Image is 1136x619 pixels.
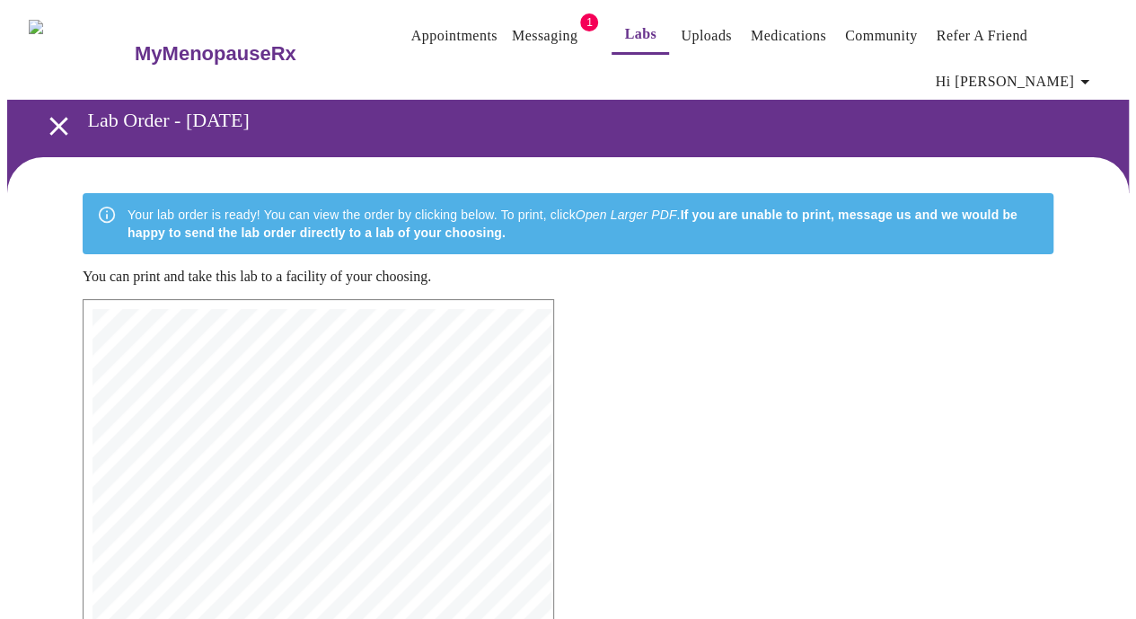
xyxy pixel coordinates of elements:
a: Refer a Friend [937,23,1028,49]
h3: Lab Order - [DATE] [88,109,1036,132]
a: Messaging [512,23,577,49]
button: Refer a Friend [929,18,1035,54]
div: Your lab order is ready! You can view the order by clicking below. To print, click . [128,199,1039,249]
span: 4. [115,289,121,297]
button: Labs [612,16,669,55]
p: You can print and take this lab to a facility of your choosing. [83,269,1053,285]
a: Labs [624,22,656,47]
span: 1 [580,13,598,31]
span: Hi [PERSON_NAME] [936,69,1096,94]
span: Patient Signature: _________________________________________ Date: ___________________________ [97,323,431,331]
button: Hi [PERSON_NAME] [929,64,1103,100]
span: Are making an informed decision to proceed with systemic [MEDICAL_DATA], despite being at increas... [124,289,536,297]
button: Uploads [674,18,739,54]
img: MyMenopauseRx Logo [29,20,132,87]
em: Open Larger PDF [576,208,677,222]
span: [PERSON_NAME] DNP, WHNP-[GEOGRAPHIC_DATA] [97,480,312,488]
button: Community [838,18,925,54]
a: Appointments [411,23,498,49]
button: open drawer [32,100,85,153]
a: MyMenopauseRx [132,22,367,85]
span: MyMenopauseRx | [278,268,320,272]
span: for complications from its use. [124,302,238,310]
h3: MyMenopauseRx [135,42,296,66]
span: Date: [DATE] [97,522,146,530]
span: [DATE] 1:55 PM [321,268,357,272]
strong: If you are unable to print, message us and we would be happy to send the lab order directly to a ... [128,208,1017,240]
button: Appointments [404,18,505,54]
a: Medications [751,23,826,49]
a: Uploads [681,23,732,49]
button: Medications [744,18,833,54]
span: NPI: [US_HEALTHCARE_NPI] [97,501,208,509]
button: Messaging [505,18,585,54]
a: Community [845,23,918,49]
